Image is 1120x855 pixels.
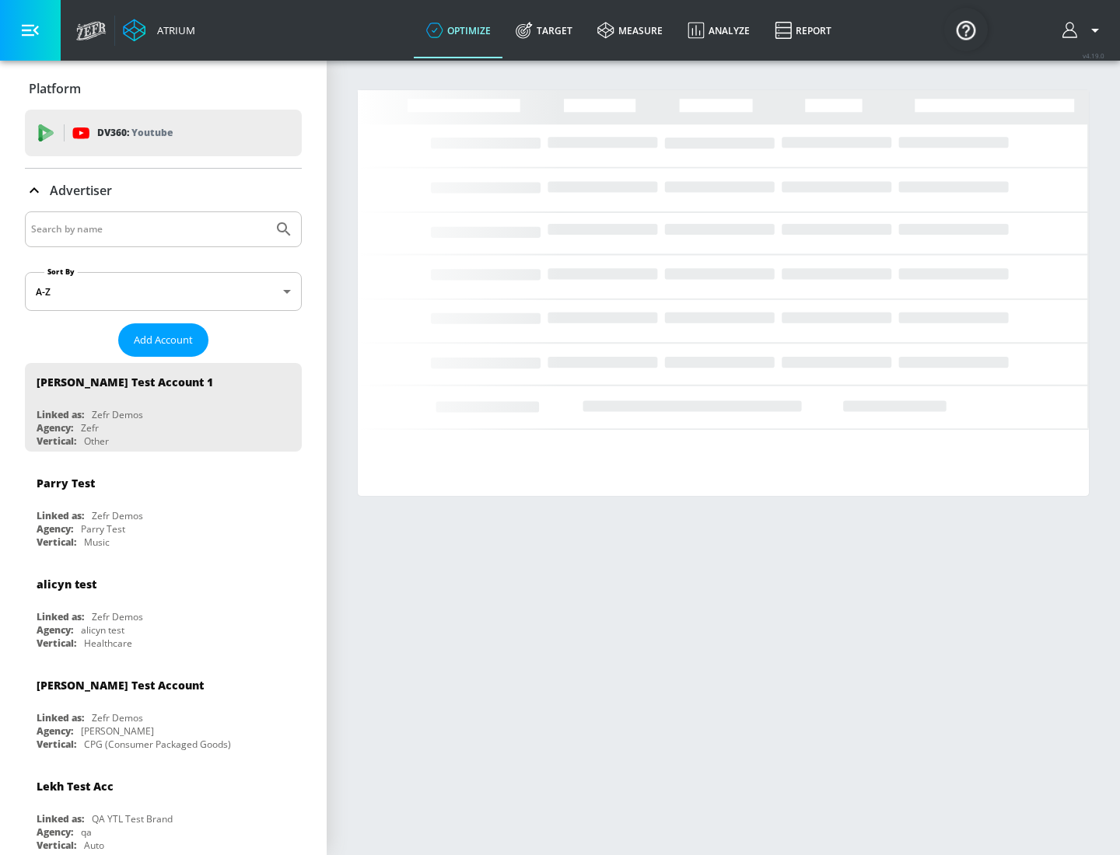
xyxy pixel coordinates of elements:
div: Parry TestLinked as:Zefr DemosAgency:Parry TestVertical:Music [25,464,302,553]
p: Youtube [131,124,173,141]
p: Advertiser [50,182,112,199]
div: Other [84,434,109,448]
div: Zefr Demos [92,610,143,623]
div: Auto [84,839,104,852]
div: Parry Test [37,476,95,490]
div: Agency: [37,825,73,839]
a: Target [503,2,585,58]
a: Atrium [123,19,195,42]
div: QA YTL Test Brand [92,812,173,825]
div: alicyn testLinked as:Zefr DemosAgency:alicyn testVertical:Healthcare [25,565,302,654]
div: Healthcare [84,637,132,650]
div: Atrium [151,23,195,37]
a: Report [762,2,844,58]
button: Add Account [118,323,208,357]
div: Agency: [37,724,73,738]
label: Sort By [44,267,78,277]
div: A-Z [25,272,302,311]
div: [PERSON_NAME] Test AccountLinked as:Zefr DemosAgency:[PERSON_NAME]Vertical:CPG (Consumer Packaged... [25,666,302,755]
div: [PERSON_NAME] Test Account 1Linked as:Zefr DemosAgency:ZefrVertical:Other [25,363,302,452]
div: Linked as: [37,610,84,623]
div: Parry Test [81,522,125,536]
div: alicyn test [37,577,96,592]
div: Zefr Demos [92,711,143,724]
a: measure [585,2,675,58]
div: [PERSON_NAME] Test Account [37,678,204,693]
div: Agency: [37,623,73,637]
div: Vertical: [37,637,76,650]
a: optimize [414,2,503,58]
div: Linked as: [37,812,84,825]
div: Agency: [37,421,73,434]
div: Linked as: [37,408,84,421]
div: DV360: Youtube [25,110,302,156]
div: Platform [25,67,302,110]
span: Add Account [134,331,193,349]
div: Zefr Demos [92,509,143,522]
div: [PERSON_NAME] [81,724,154,738]
div: qa [81,825,92,839]
div: Linked as: [37,711,84,724]
input: Search by name [31,219,267,239]
div: CPG (Consumer Packaged Goods) [84,738,231,751]
div: [PERSON_NAME] Test Account 1 [37,375,213,389]
div: Advertiser [25,169,302,212]
div: Vertical: [37,536,76,549]
div: Vertical: [37,434,76,448]
p: DV360: [97,124,173,141]
div: Music [84,536,110,549]
div: Lekh Test Acc [37,779,114,794]
div: Zefr Demos [92,408,143,421]
button: Open Resource Center [944,8,988,51]
div: Agency: [37,522,73,536]
span: v 4.19.0 [1083,51,1104,60]
div: Zefr [81,421,99,434]
a: Analyze [675,2,762,58]
div: Vertical: [37,839,76,852]
div: Linked as: [37,509,84,522]
div: alicyn test [81,623,124,637]
div: Vertical: [37,738,76,751]
p: Platform [29,80,81,97]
